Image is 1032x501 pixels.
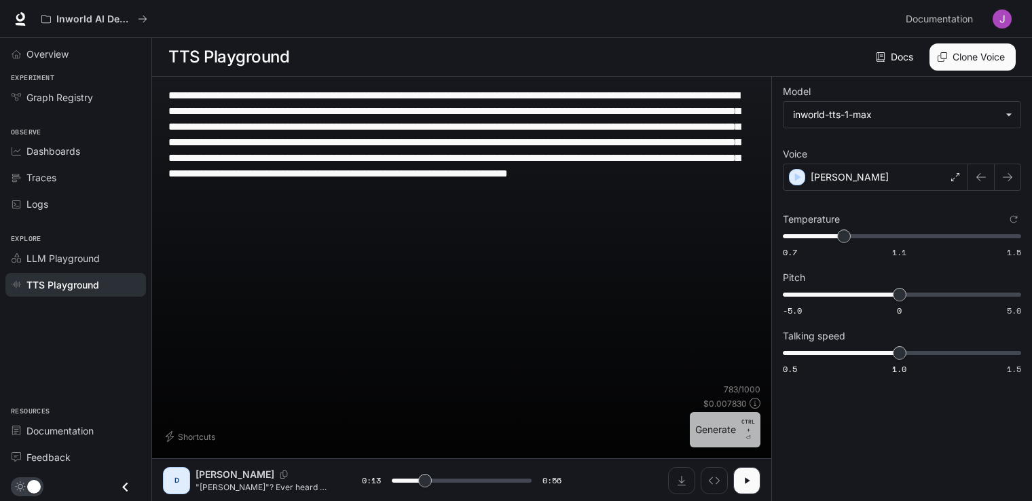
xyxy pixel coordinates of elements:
span: Overview [26,47,69,61]
span: 0:13 [362,474,381,487]
p: CTRL + [741,417,755,434]
p: [PERSON_NAME] [196,468,274,481]
span: 5.0 [1007,305,1021,316]
span: TTS Playground [26,278,99,292]
a: Dashboards [5,139,146,163]
button: Download audio [668,467,695,494]
a: Documentation [900,5,983,33]
a: LLM Playground [5,246,146,270]
a: Documentation [5,419,146,443]
span: Logs [26,197,48,211]
a: Logs [5,192,146,216]
div: inworld-tts-1-max [784,102,1020,128]
button: Clone Voice [929,43,1016,71]
button: Inspect [701,467,728,494]
span: 1.5 [1007,246,1021,258]
span: 0:56 [542,474,561,487]
a: Docs [873,43,919,71]
h1: TTS Playground [168,43,289,71]
p: Model [783,87,811,96]
p: ⏎ [741,417,755,442]
button: Shortcuts [163,426,221,447]
span: Traces [26,170,56,185]
p: [PERSON_NAME] [811,170,889,184]
span: Documentation [906,11,973,28]
button: Copy Voice ID [274,470,293,479]
span: 0.5 [783,363,797,375]
p: "[PERSON_NAME]"? Ever heard of this Veteran? Buckle in everyone, good ol' [PERSON_NAME] was a [DE... [196,481,329,493]
p: Temperature [783,215,840,224]
div: D [166,470,187,491]
span: Feedback [26,450,71,464]
span: 1.1 [892,246,906,258]
a: Feedback [5,445,146,469]
span: Dark mode toggle [27,479,41,494]
span: Dashboards [26,144,80,158]
span: LLM Playground [26,251,100,265]
button: All workspaces [35,5,153,33]
button: Close drawer [110,473,141,501]
span: -5.0 [783,305,802,316]
p: Talking speed [783,331,845,341]
span: 1.0 [892,363,906,375]
a: Overview [5,42,146,66]
img: User avatar [993,10,1012,29]
a: Graph Registry [5,86,146,109]
span: Documentation [26,424,94,438]
a: TTS Playground [5,273,146,297]
span: 1.5 [1007,363,1021,375]
button: Reset to default [1006,212,1021,227]
button: GenerateCTRL +⏎ [690,412,760,447]
p: Voice [783,149,807,159]
a: Traces [5,166,146,189]
div: inworld-tts-1-max [793,108,999,122]
span: 0 [897,305,902,316]
p: $ 0.007830 [703,398,747,409]
span: 0.7 [783,246,797,258]
p: 783 / 1000 [724,384,760,395]
p: Inworld AI Demos [56,14,132,25]
span: Graph Registry [26,90,93,105]
button: User avatar [989,5,1016,33]
p: Pitch [783,273,805,282]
